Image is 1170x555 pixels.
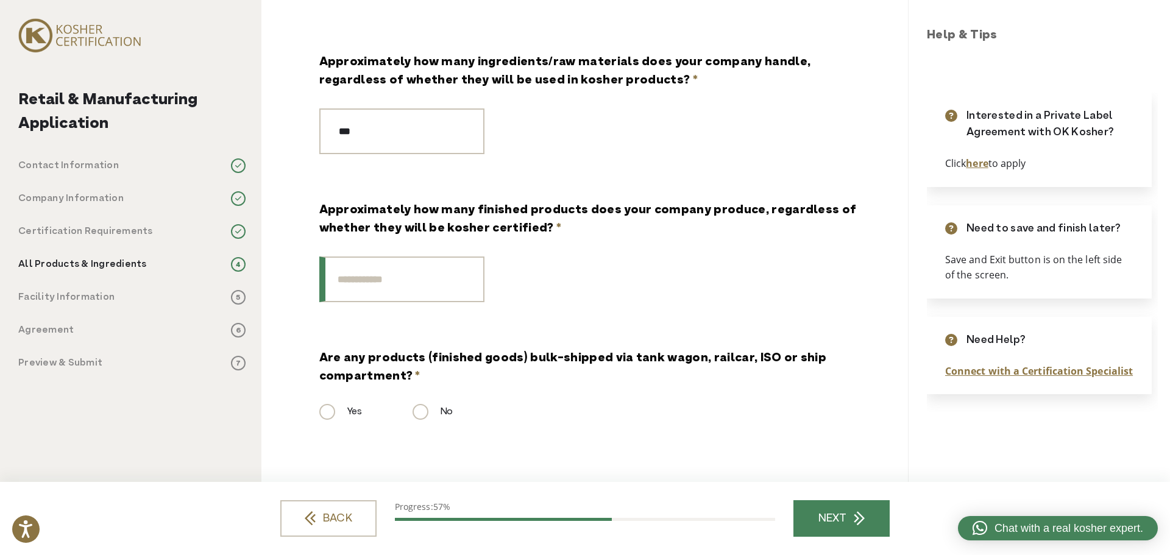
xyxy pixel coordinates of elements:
[319,350,858,386] legend: Are any products (finished goods) bulk-shipped via tank wagon, railcar, ISO or ship compartment?
[18,224,153,239] p: Certification Requirements
[945,364,1133,378] a: Connect with a Certification Specialist
[319,54,858,90] label: Approximately how many ingredients/raw materials does your company handle, regardless of whether ...
[231,356,246,370] span: 7
[231,257,246,272] span: 4
[395,500,775,513] p: Progress:
[18,290,115,305] p: Facility Information
[18,158,119,173] p: Contact Information
[433,501,450,512] span: 57%
[18,257,147,272] p: All Products & Ingredients
[413,405,453,419] label: No
[966,157,988,170] a: here
[994,520,1143,537] span: Chat with a real kosher expert.
[231,323,246,338] span: 6
[280,500,377,537] a: BACK
[966,221,1121,237] p: Need to save and finish later?
[18,356,102,370] p: Preview & Submit
[18,88,246,136] h2: Retail & Manufacturing Application
[319,202,858,238] label: Approximately how many finished products does your company produce, regardless of whether they wi...
[927,27,1158,45] h3: Help & Tips
[958,516,1158,540] a: Chat with a real kosher expert.
[793,500,890,537] a: NEXT
[231,290,246,305] span: 5
[18,191,124,206] p: Company Information
[945,156,1133,172] p: Click to apply
[966,332,1026,348] p: Need Help?
[966,108,1133,141] p: Interested in a Private Label Agreement with OK Kosher?
[319,405,362,419] label: Yes
[18,323,74,338] p: Agreement
[945,252,1133,283] p: Save and Exit button is on the left side of the screen.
